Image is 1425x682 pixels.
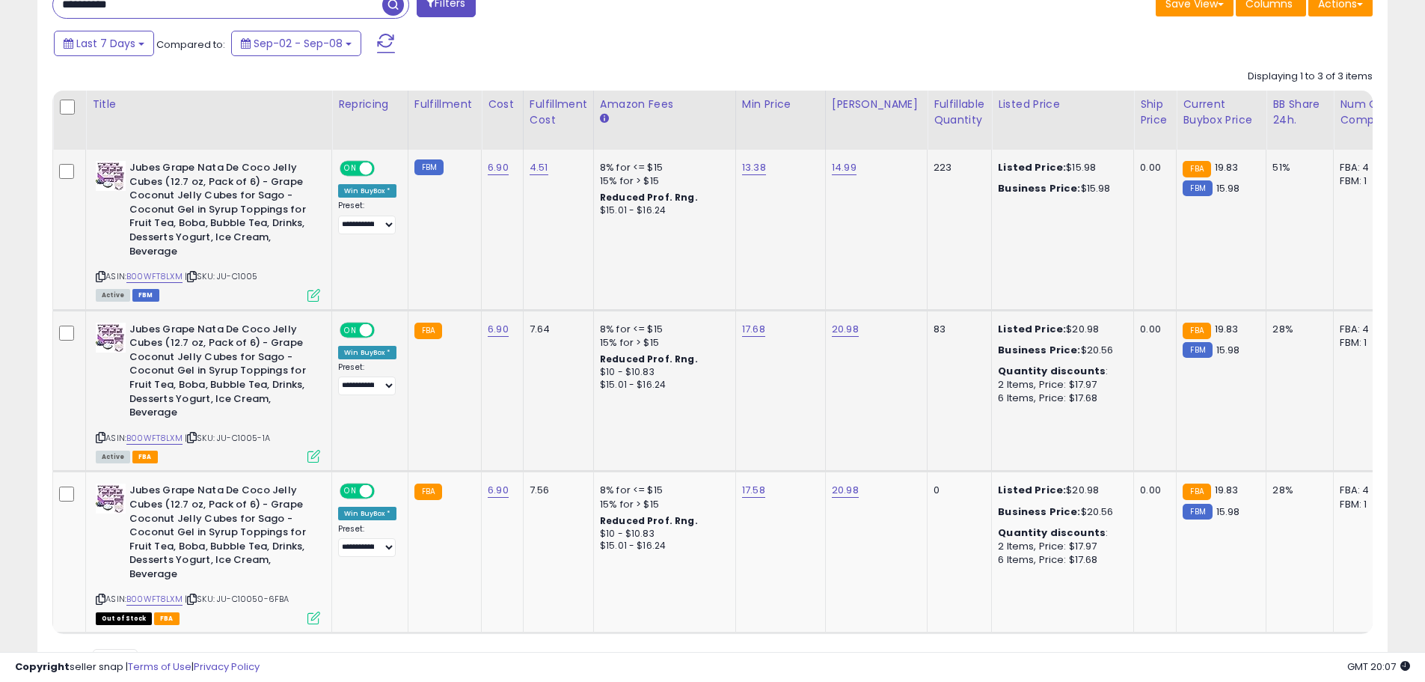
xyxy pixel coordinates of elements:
[1215,483,1239,497] span: 19.83
[998,526,1122,540] div: :
[338,97,402,112] div: Repricing
[373,485,396,498] span: OFF
[530,323,582,336] div: 7.64
[338,201,396,234] div: Preset:
[832,160,856,175] a: 14.99
[600,97,729,112] div: Amazon Fees
[1272,161,1322,174] div: 51%
[185,432,270,444] span: | SKU: JU-C1005-1A
[600,353,698,365] b: Reduced Prof. Rng.
[15,660,70,674] strong: Copyright
[1272,484,1322,497] div: 28%
[129,161,311,262] b: Jubes Grape Nata De Coco Jelly Cubes (12.7 oz, Pack of 6) - Grape Coconut Jelly Cubes for Sago - ...
[600,191,698,204] b: Reduced Prof. Rng.
[76,36,135,51] span: Last 7 Days
[128,660,191,674] a: Terms of Use
[54,31,154,56] button: Last 7 Days
[998,181,1080,195] b: Business Price:
[998,322,1066,336] b: Listed Price:
[488,483,509,498] a: 6.90
[1215,160,1239,174] span: 19.83
[742,322,765,337] a: 17.68
[998,505,1122,519] div: $20.56
[600,528,724,541] div: $10 - $10.83
[126,593,183,606] a: B00WFT8LXM
[998,378,1122,392] div: 2 Items, Price: $17.97
[488,97,517,112] div: Cost
[1216,181,1240,195] span: 15.98
[1183,97,1260,128] div: Current Buybox Price
[1248,70,1373,84] div: Displaying 1 to 3 of 3 items
[530,97,587,128] div: Fulfillment Cost
[1216,343,1240,357] span: 15.98
[1216,505,1240,519] span: 15.98
[414,484,442,500] small: FBA
[1215,322,1239,336] span: 19.83
[132,289,159,302] span: FBM
[338,184,396,198] div: Win BuyBox *
[1140,484,1165,497] div: 0.00
[600,540,724,552] div: $15.01 - $16.24
[600,514,698,527] b: Reduced Prof. Rng.
[156,37,225,52] span: Compared to:
[998,182,1122,195] div: $15.98
[934,97,985,128] div: Fulfillable Quantity
[998,97,1127,112] div: Listed Price
[254,36,343,51] span: Sep-02 - Sep-08
[414,323,442,339] small: FBA
[1340,97,1394,128] div: Num of Comp.
[1183,342,1212,358] small: FBM
[338,362,396,396] div: Preset:
[934,161,980,174] div: 223
[998,364,1106,378] b: Quantity discounts
[600,379,724,392] div: $15.01 - $16.24
[742,97,819,112] div: Min Price
[96,323,320,462] div: ASIN:
[1140,323,1165,336] div: 0.00
[998,553,1122,567] div: 6 Items, Price: $17.68
[1340,161,1389,174] div: FBA: 4
[1272,97,1327,128] div: BB Share 24h.
[338,524,396,558] div: Preset:
[1340,323,1389,336] div: FBA: 4
[600,204,724,217] div: $15.01 - $16.24
[600,174,724,188] div: 15% for > $15
[600,498,724,511] div: 15% for > $15
[338,507,396,520] div: Win BuyBox *
[132,451,158,463] span: FBA
[832,483,859,498] a: 20.98
[488,160,509,175] a: 6.90
[96,323,126,353] img: 519Ajy5v4+L._SL40_.jpg
[341,485,360,498] span: ON
[373,323,396,336] span: OFF
[96,161,320,300] div: ASIN:
[1140,161,1165,174] div: 0.00
[1340,174,1389,188] div: FBM: 1
[15,660,260,675] div: seller snap | |
[998,344,1122,357] div: $20.56
[96,289,130,302] span: All listings currently available for purchase on Amazon
[129,484,311,585] b: Jubes Grape Nata De Coco Jelly Cubes (12.7 oz, Pack of 6) - Grape Coconut Jelly Cubes for Sago - ...
[998,526,1106,540] b: Quantity discounts
[530,484,582,497] div: 7.56
[998,392,1122,405] div: 6 Items, Price: $17.68
[1183,180,1212,196] small: FBM
[934,323,980,336] div: 83
[488,322,509,337] a: 6.90
[600,336,724,350] div: 15% for > $15
[154,612,180,625] span: FBA
[96,484,126,514] img: 519Ajy5v4+L._SL40_.jpg
[185,593,289,605] span: | SKU: JU-C10050-6FBA
[1340,484,1389,497] div: FBA: 4
[998,365,1122,378] div: :
[742,483,765,498] a: 17.58
[373,162,396,175] span: OFF
[231,31,361,56] button: Sep-02 - Sep-08
[998,505,1080,519] b: Business Price:
[96,161,126,191] img: 519Ajy5v4+L._SL40_.jpg
[832,322,859,337] a: 20.98
[96,484,320,623] div: ASIN:
[338,346,396,359] div: Win BuyBox *
[1272,323,1322,336] div: 28%
[600,323,724,336] div: 8% for <= $15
